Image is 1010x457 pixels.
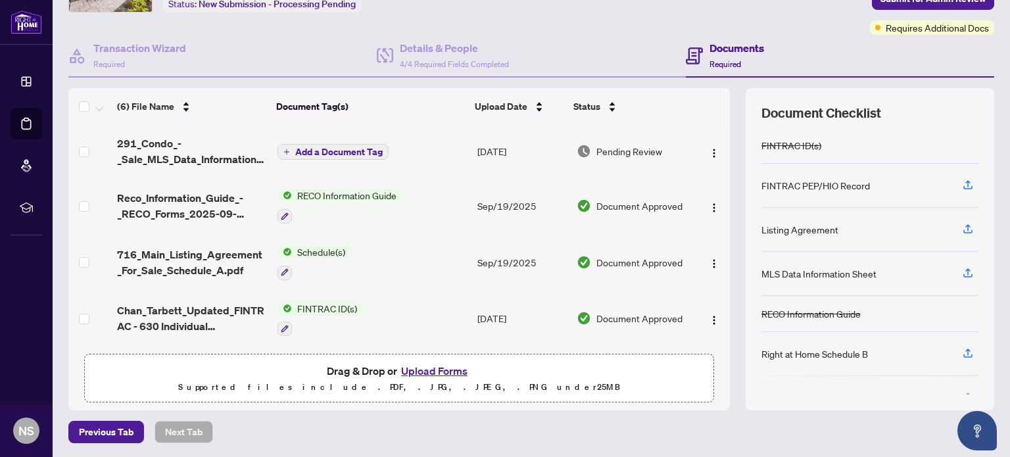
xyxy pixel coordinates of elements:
span: Requires Additional Docs [886,20,989,35]
span: NS [18,421,34,440]
span: FINTRAC ID(s) [292,301,362,316]
span: Chan_Tarbett_Updated_FINTRAC - 630 Individual Identification Record B - PropTx-[PERSON_NAME].pdf [117,302,266,334]
img: Status Icon [277,188,292,203]
img: Status Icon [277,301,292,316]
th: Upload Date [469,88,568,125]
span: Document Approved [596,255,683,270]
img: Logo [709,203,719,213]
img: Logo [709,148,719,158]
span: Drag & Drop orUpload FormsSupported files include .PDF, .JPG, .JPEG, .PNG under25MB [85,354,713,403]
td: Sep/19/2025 [472,234,571,291]
button: Logo [704,195,725,216]
div: Listing Agreement [761,222,838,237]
h4: Transaction Wizard [93,40,186,56]
button: Upload Forms [397,362,471,379]
button: Logo [704,252,725,273]
span: Drag & Drop or [327,362,471,379]
img: Logo [709,315,719,325]
span: Required [709,59,741,69]
th: (6) File Name [112,88,271,125]
h4: Details & People [400,40,509,56]
span: 4/4 Required Fields Completed [400,59,509,69]
button: Previous Tab [68,421,144,443]
span: (6) File Name [117,99,174,114]
img: Logo [709,258,719,269]
button: Add a Document Tag [277,144,389,160]
span: RECO Information Guide [292,188,402,203]
span: Required [93,59,125,69]
span: 716_Main_Listing_Agreement_For_Sale_Schedule_A.pdf [117,247,266,278]
button: Status IconFINTRAC ID(s) [277,301,362,337]
td: Sep/19/2025 [472,178,571,234]
button: Status IconSchedule(s) [277,245,350,280]
div: FINTRAC ID(s) [761,138,821,153]
img: logo [11,10,42,34]
span: Schedule(s) [292,245,350,259]
img: Document Status [577,144,591,158]
img: Status Icon [277,245,292,259]
span: Add a Document Tag [295,147,383,156]
span: Document Checklist [761,104,881,122]
h4: Documents [709,40,764,56]
div: Right at Home Schedule B [761,347,868,361]
button: Status IconRECO Information Guide [277,188,402,224]
button: Logo [704,308,725,329]
button: Next Tab [155,421,213,443]
img: Document Status [577,311,591,325]
th: Document Tag(s) [271,88,469,125]
td: [DATE] [472,125,571,178]
span: Document Approved [596,311,683,325]
p: Supported files include .PDF, .JPG, .JPEG, .PNG under 25 MB [93,379,706,395]
span: Status [573,99,600,114]
span: Previous Tab [79,421,133,443]
span: 291_Condo_-_Sale_MLS_Data_Information_Form_-_PropTx-[PERSON_NAME] 1.pdf [117,135,266,167]
div: RECO Information Guide [761,306,861,321]
button: Open asap [957,411,997,450]
div: MLS Data Information Sheet [761,266,877,281]
img: Document Status [577,255,591,270]
button: Logo [704,141,725,162]
th: Status [568,88,691,125]
td: [DATE] [472,291,571,347]
span: plus [283,149,290,155]
span: Pending Review [596,144,662,158]
div: FINTRAC PEP/HIO Record [761,178,870,193]
span: Document Approved [596,199,683,213]
img: Document Status [577,199,591,213]
span: Reco_Information_Guide_-_RECO_Forms_2025-09-19_12_33_24.pdf [117,190,266,222]
span: Upload Date [475,99,527,114]
button: Add a Document Tag [277,143,389,160]
td: [DATE] [472,347,571,403]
